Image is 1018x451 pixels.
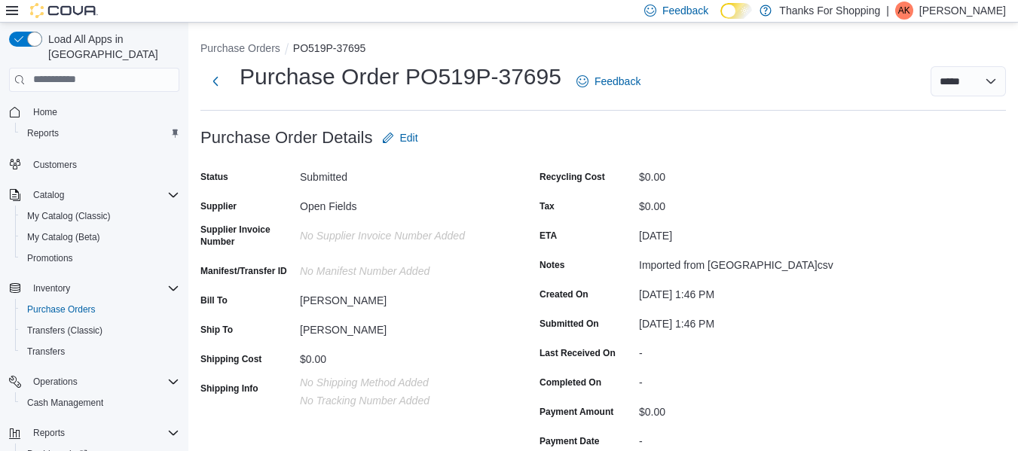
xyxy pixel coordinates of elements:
[639,224,841,242] div: [DATE]
[33,106,57,118] span: Home
[300,259,502,277] div: No Manifest Number added
[27,424,71,442] button: Reports
[21,300,179,318] span: Purchase Orders
[639,429,841,447] div: -
[21,394,179,412] span: Cash Management
[200,42,280,54] button: Purchase Orders
[33,189,64,201] span: Catalog
[21,228,106,246] a: My Catalog (Beta)
[27,397,103,409] span: Cash Management
[400,130,418,145] span: Edit
[27,186,179,204] span: Catalog
[200,200,237,212] label: Supplier
[27,346,65,358] span: Transfers
[886,2,889,20] p: |
[200,324,233,336] label: Ship To
[200,66,231,96] button: Next
[27,373,179,391] span: Operations
[200,129,373,147] h3: Purchase Order Details
[21,300,102,318] a: Purchase Orders
[540,406,613,418] label: Payment Amount
[21,124,65,142] a: Reports
[27,252,73,264] span: Promotions
[240,62,561,92] h1: Purchase Order PO519P-37695
[21,207,117,225] a: My Catalog (Classic)
[200,265,287,277] label: Manifest/Transfer ID
[21,249,179,267] span: Promotions
[33,282,70,294] span: Inventory
[3,153,185,175] button: Customers
[21,394,109,412] a: Cash Management
[15,392,185,413] button: Cash Management
[27,156,83,174] a: Customers
[779,2,880,20] p: Thanks For Shopping
[27,210,111,222] span: My Catalog (Classic)
[21,343,179,361] span: Transfers
[33,427,65,439] span: Reports
[639,253,841,271] div: Imported from [GEOGRAPHIC_DATA]csv
[540,230,557,242] label: ETA
[21,124,179,142] span: Reports
[27,325,102,337] span: Transfers (Classic)
[27,231,100,243] span: My Catalog (Beta)
[33,159,77,171] span: Customers
[898,2,910,20] span: AK
[639,194,841,212] div: $0.00
[300,224,502,242] div: No Supplier Invoice Number added
[15,206,185,227] button: My Catalog (Classic)
[27,102,179,121] span: Home
[540,259,564,271] label: Notes
[15,341,185,362] button: Transfers
[27,279,179,297] span: Inventory
[300,395,502,407] p: No Tracking Number added
[21,228,179,246] span: My Catalog (Beta)
[27,303,96,315] span: Purchase Orders
[662,3,708,18] span: Feedback
[15,123,185,144] button: Reports
[720,3,752,19] input: Dark Mode
[200,382,258,395] label: Shipping Info
[27,424,179,442] span: Reports
[540,200,555,212] label: Tax
[300,288,502,306] div: [PERSON_NAME]
[639,341,841,359] div: -
[21,207,179,225] span: My Catalog (Classic)
[15,227,185,248] button: My Catalog (Beta)
[595,74,640,89] span: Feedback
[540,171,605,183] label: Recycling Cost
[540,435,599,447] label: Payment Date
[639,282,841,300] div: [DATE] 1:46 PM
[639,312,841,330] div: [DATE] 1:46 PM
[570,66,647,96] a: Feedback
[42,32,179,62] span: Load All Apps in [GEOGRAPHIC_DATA]
[300,376,502,389] p: No Shipping Method added
[639,370,841,389] div: -
[200,41,1006,59] nav: An example of EuiBreadcrumbs
[300,347,502,365] div: $0.00
[300,194,502,212] div: Open Fields
[15,299,185,320] button: Purchase Orders
[540,376,601,389] label: Completed On
[27,103,63,121] a: Home
[3,184,185,206] button: Catalog
[300,318,502,336] div: [PERSON_NAME]
[376,123,424,153] button: Edit
[3,371,185,392] button: Operations
[27,279,76,297] button: Inventory
[300,165,502,183] div: Submitted
[200,294,228,306] label: Bill To
[639,165,841,183] div: $0.00
[639,400,841,418] div: $0.00
[540,318,599,330] label: Submitted On
[27,373,84,391] button: Operations
[21,321,179,340] span: Transfers (Classic)
[21,249,79,267] a: Promotions
[27,186,70,204] button: Catalog
[540,347,616,359] label: Last Received On
[27,127,59,139] span: Reports
[21,321,109,340] a: Transfers (Classic)
[919,2,1006,20] p: [PERSON_NAME]
[293,42,366,54] button: PO519P-37695
[21,343,71,361] a: Transfers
